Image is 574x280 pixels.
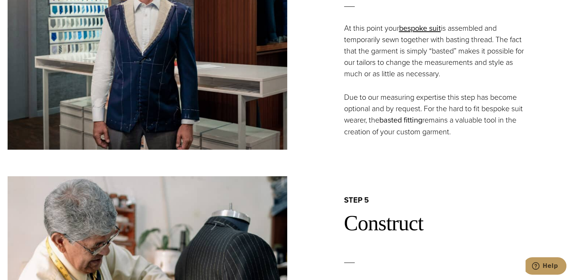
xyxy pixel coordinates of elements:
h2: Construct [344,210,567,236]
iframe: Opens a widget where you can chat to one of our agents [525,257,566,276]
p: At this point your is assembled and temporarily sewn together with basting thread. The fact that ... [344,22,532,79]
h2: step 5 [344,195,567,204]
p: Due to our measuring expertise this step has become optional and by request. For the hard to fit ... [344,91,532,137]
a: basted fitting [379,114,422,126]
a: bespoke suit [399,22,441,34]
